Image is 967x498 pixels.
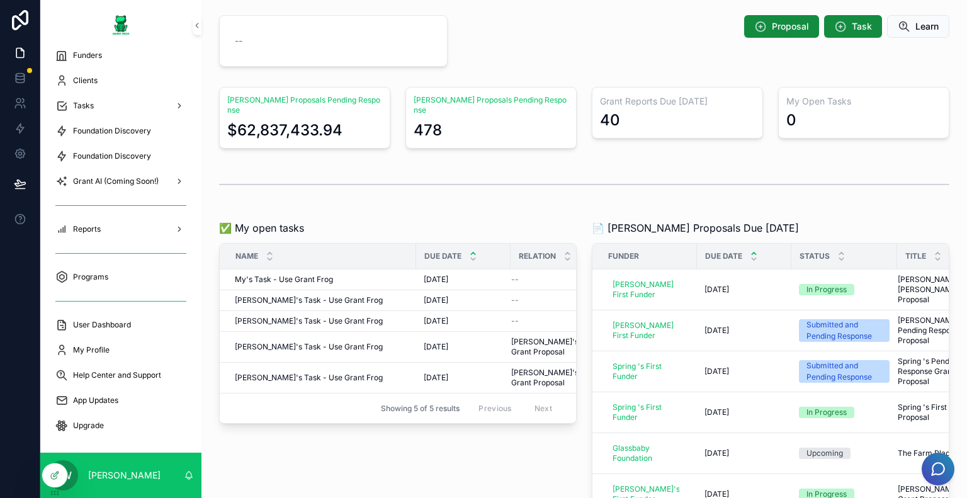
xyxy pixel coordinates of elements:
span: [DATE] [424,373,448,383]
span: Status [800,251,830,261]
a: Foundation Discovery [48,145,194,167]
a: My's Task - Use Grant Frog [235,274,409,285]
a: [DATE] [424,342,503,352]
a: [DATE] [704,407,784,417]
div: 40 [600,110,620,130]
a: Grant AI (Coming Soon!) [48,170,194,193]
a: Glassbaby Foundation [608,441,684,466]
a: [PERSON_NAME]'s Task - Use Grant Frog [235,373,409,383]
img: App logo [111,15,131,35]
a: Spring 's First Funder [608,356,689,387]
a: [PERSON_NAME] Proposals Pending Response [227,95,380,115]
span: Proposal [772,20,809,33]
span: -- [511,316,519,326]
span: [PERSON_NAME]'s Task - Use Grant Frog [235,295,383,305]
a: [DATE] [704,285,784,295]
span: Grant AI (Coming Soon!) [73,176,159,186]
a: Programs [48,266,194,288]
span: [DATE] [704,366,729,376]
span: Foundation Discovery [73,126,151,136]
a: In Progress [799,284,890,295]
span: Upgrade [73,421,104,431]
span: [PERSON_NAME]'s Task - Use Grant Frog [235,373,383,383]
span: [DATE] [424,274,448,285]
a: [PERSON_NAME] First Funder [608,318,684,343]
a: [DATE] [424,274,503,285]
span: Tasks [73,101,94,111]
span: Clients [73,76,98,86]
a: Clients [48,69,194,92]
span: Spring 's First Funder [613,361,679,382]
div: Submitted and Pending Response [806,360,882,383]
span: My Profile [73,345,110,355]
div: 0 [786,110,796,130]
a: App Updates [48,389,194,412]
button: Proposal [744,15,819,38]
div: 478 [414,120,442,140]
a: Spring 's First Funder [608,397,689,427]
button: Learn [887,15,949,38]
a: Spring 's First Funder [608,359,684,384]
a: Help Center and Support [48,364,194,387]
span: Relation [519,251,556,261]
span: -- [511,295,519,305]
a: Upcoming [799,448,890,459]
div: In Progress [806,407,847,418]
a: [PERSON_NAME] First Funder [608,277,684,302]
span: Programs [73,272,108,282]
a: [PERSON_NAME]'s First Grant Proposal [511,337,600,357]
a: [PERSON_NAME]'s Task - Use Grant Frog [235,342,409,352]
a: [DATE] [424,316,503,326]
span: [DATE] [704,285,729,295]
p: [PERSON_NAME] [88,469,161,482]
span: -- [235,35,242,47]
span: 📄 [PERSON_NAME] Proposals Due [DATE] [592,220,799,235]
a: [PERSON_NAME]'s First Grant Proposal [511,368,600,388]
div: $62,837,433.94 [227,120,342,140]
a: In Progress [799,407,890,418]
span: [PERSON_NAME]'s Task - Use Grant Frog [235,342,383,352]
a: -- [511,295,600,305]
a: [DATE] [704,448,784,458]
span: [DATE] [424,316,448,326]
span: Due Date [424,251,461,261]
button: Task [824,15,882,38]
span: Due Date [705,251,742,261]
span: Showing 5 of 5 results [381,404,460,414]
span: Help Center and Support [73,370,161,380]
span: -- [511,274,519,285]
div: scrollable content [40,50,201,453]
span: Glassbaby Foundation [613,443,679,463]
span: Funders [73,50,102,60]
a: Spring 's First Funder [608,400,684,425]
span: User Dashboard [73,320,131,330]
a: Tasks [48,94,194,117]
a: [DATE] [704,366,784,376]
a: [PERSON_NAME] First Funder [608,315,689,346]
span: Learn [915,20,939,33]
a: [DATE] [424,295,503,305]
span: [PERSON_NAME] First Funder [613,320,679,341]
div: In Progress [806,284,847,295]
a: User Dashboard [48,314,194,336]
span: Spring 's First Funder [613,402,679,422]
span: [PERSON_NAME]'s Task - Use Grant Frog [235,316,383,326]
span: Title [905,251,926,261]
h3: My Open Tasks [786,95,941,108]
a: Reports [48,218,194,241]
a: [PERSON_NAME]'s Task - Use Grant Frog [235,295,409,305]
a: [PERSON_NAME] First Funder [608,274,689,305]
span: [DATE] [704,448,729,458]
div: Upcoming [806,448,843,459]
span: Name [235,251,258,261]
a: Funders [48,44,194,67]
a: Glassbaby Foundation [608,438,689,468]
span: App Updates [73,395,118,405]
a: [DATE] [704,325,784,336]
span: [DATE] [424,295,448,305]
a: -- [511,316,600,326]
span: The Farm Place: [898,448,956,458]
a: Submitted and Pending Response [799,360,890,383]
